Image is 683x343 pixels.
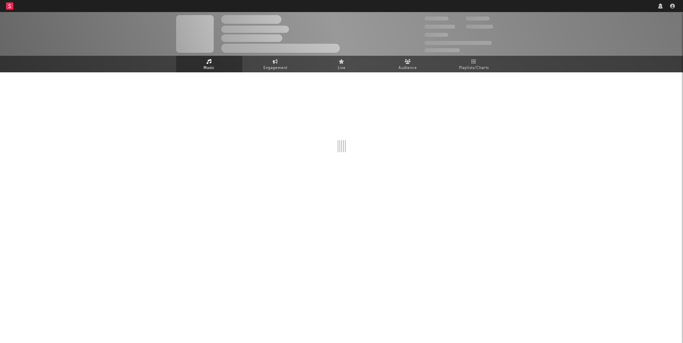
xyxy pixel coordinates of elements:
span: Live [338,65,346,72]
span: Music [203,65,215,72]
a: Music [176,56,242,72]
a: Engagement [242,56,309,72]
span: 300.000 [424,17,449,20]
span: Audience [399,65,417,72]
span: Playlists/Charts [459,65,489,72]
span: 1.000.000 [466,25,493,29]
a: Live [309,56,375,72]
span: 50.000.000 [424,25,455,29]
span: 100.000 [424,33,448,37]
a: Audience [375,56,441,72]
span: 50.000.000 Monthly Listeners [424,41,492,45]
span: Engagement [263,65,287,72]
span: 100.000 [466,17,489,20]
a: Playlists/Charts [441,56,507,72]
span: Jump Score: 85.0 [424,48,460,52]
